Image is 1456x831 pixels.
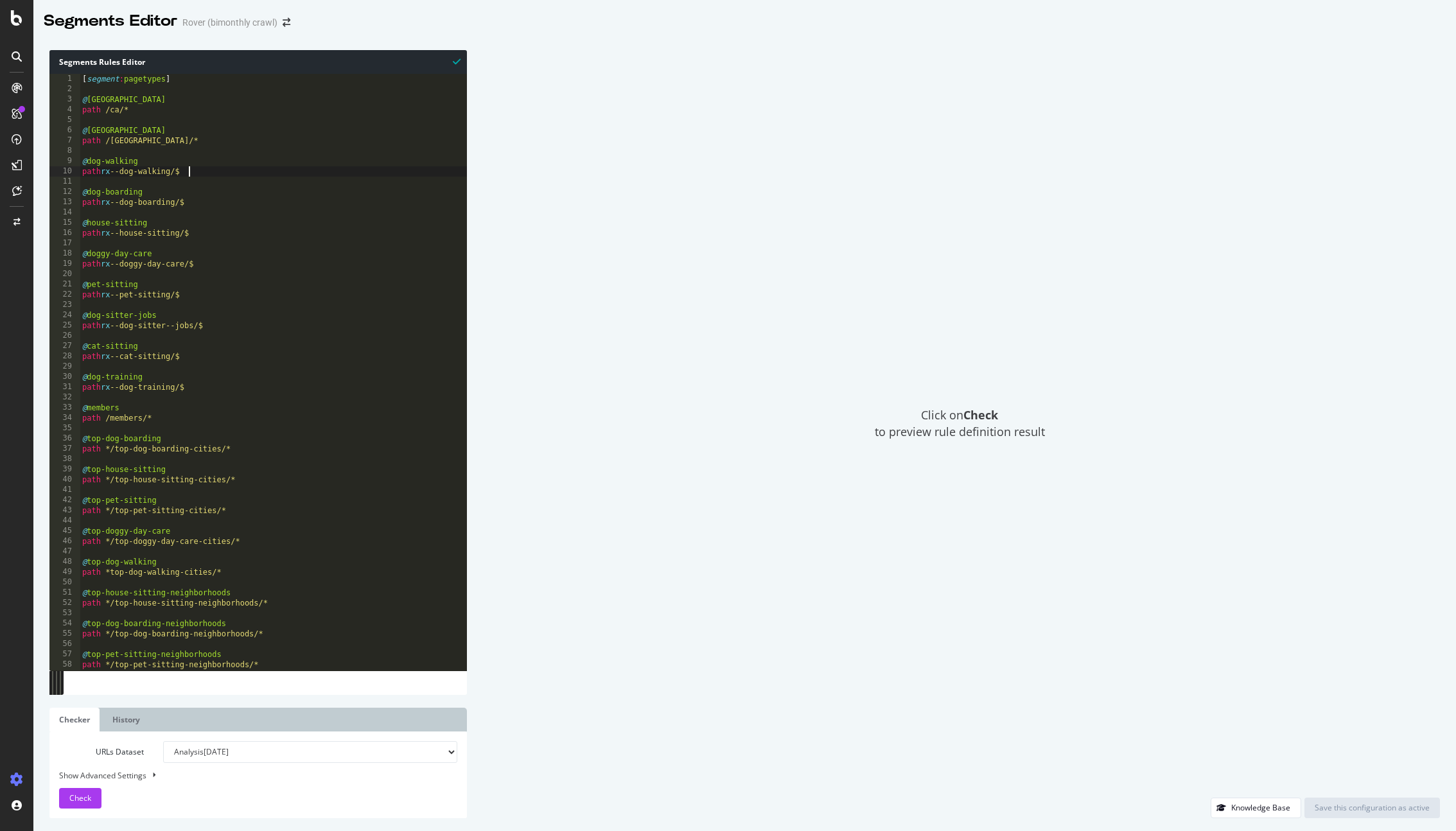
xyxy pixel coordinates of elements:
[1211,802,1301,813] a: Knowledge Base
[49,444,80,454] div: 37
[49,207,80,218] div: 14
[49,708,100,731] a: Checker
[49,146,80,156] div: 8
[49,341,80,351] div: 27
[49,187,80,197] div: 12
[49,300,80,310] div: 23
[49,259,80,269] div: 19
[1315,802,1430,813] div: Save this configuration as active
[49,475,80,485] div: 40
[49,177,80,187] div: 11
[49,618,80,629] div: 54
[49,197,80,207] div: 13
[49,290,80,300] div: 22
[49,392,80,403] div: 32
[59,788,101,809] button: Check
[49,249,80,259] div: 18
[49,320,80,331] div: 25
[1211,798,1301,818] button: Knowledge Base
[49,269,80,279] div: 20
[49,608,80,618] div: 53
[49,649,80,660] div: 57
[49,639,80,649] div: 56
[49,464,80,475] div: 39
[49,670,80,680] div: 59
[49,598,80,608] div: 52
[1304,798,1440,818] button: Save this configuration as active
[182,16,277,29] div: Rover (bimonthly crawl)
[49,156,80,166] div: 9
[49,105,80,115] div: 4
[1231,802,1290,813] div: Knowledge Base
[49,433,80,444] div: 36
[49,362,80,372] div: 29
[49,218,80,228] div: 15
[453,55,460,67] span: Syntax is valid
[875,407,1045,440] span: Click on to preview rule definition result
[49,567,80,577] div: 49
[49,279,80,290] div: 21
[963,407,998,423] strong: Check
[49,74,80,84] div: 1
[283,18,290,27] div: arrow-right-arrow-left
[49,547,80,557] div: 47
[49,769,448,782] div: Show Advanced Settings
[44,10,177,32] div: Segments Editor
[49,423,80,433] div: 35
[49,94,80,105] div: 3
[49,351,80,362] div: 28
[49,382,80,392] div: 31
[49,84,80,94] div: 2
[49,310,80,320] div: 24
[49,516,80,526] div: 44
[1412,787,1443,818] iframe: Intercom live chat
[49,115,80,125] div: 5
[49,660,80,670] div: 58
[49,166,80,177] div: 10
[103,708,150,731] a: History
[49,485,80,495] div: 41
[49,495,80,505] div: 42
[49,136,80,146] div: 7
[49,588,80,598] div: 51
[49,331,80,341] div: 26
[49,125,80,136] div: 6
[49,536,80,547] div: 46
[49,557,80,567] div: 48
[49,577,80,588] div: 50
[49,526,80,536] div: 45
[49,629,80,639] div: 55
[69,792,91,803] span: Check
[49,238,80,249] div: 17
[49,372,80,382] div: 30
[49,228,80,238] div: 16
[49,413,80,423] div: 34
[49,505,80,516] div: 43
[49,50,467,74] div: Segments Rules Editor
[49,741,153,763] label: URLs Dataset
[49,403,80,413] div: 33
[49,454,80,464] div: 38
